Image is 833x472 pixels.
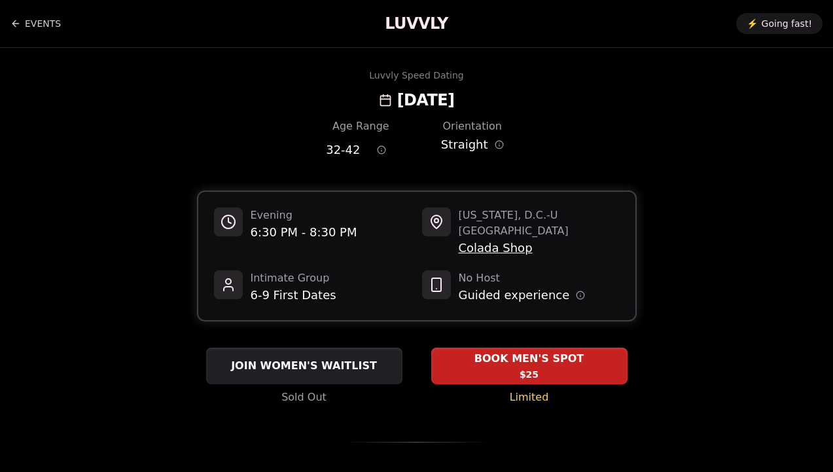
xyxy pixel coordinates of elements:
span: Straight [441,136,488,154]
button: Host information [576,291,585,300]
span: No Host [459,270,586,286]
span: 32 - 42 [326,141,360,159]
span: Guided experience [459,286,570,304]
h2: [DATE] [397,90,455,111]
span: Colada Shop [459,239,620,257]
div: Age Range [326,118,395,134]
span: Intimate Group [251,270,336,286]
span: Sold Out [281,390,327,405]
span: $25 [520,368,539,381]
button: JOIN WOMEN'S WAITLIST - Sold Out [206,348,402,384]
div: Orientation [438,118,507,134]
span: [US_STATE], D.C. - U [GEOGRAPHIC_DATA] [459,208,620,239]
button: Orientation information [495,140,504,149]
span: BOOK MEN'S SPOT [472,351,586,367]
span: ⚡️ [747,17,758,30]
span: 6:30 PM - 8:30 PM [251,223,357,242]
span: 6-9 First Dates [251,286,336,304]
button: Age range information [367,136,396,164]
span: JOIN WOMEN'S WAITLIST [228,358,380,374]
span: Going fast! [762,17,812,30]
div: Luvvly Speed Dating [369,69,463,82]
span: Evening [251,208,357,223]
a: LUVVLY [385,13,448,34]
span: Limited [510,390,549,405]
button: BOOK MEN'S SPOT - Limited [431,348,628,384]
a: Back to events [10,10,61,37]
